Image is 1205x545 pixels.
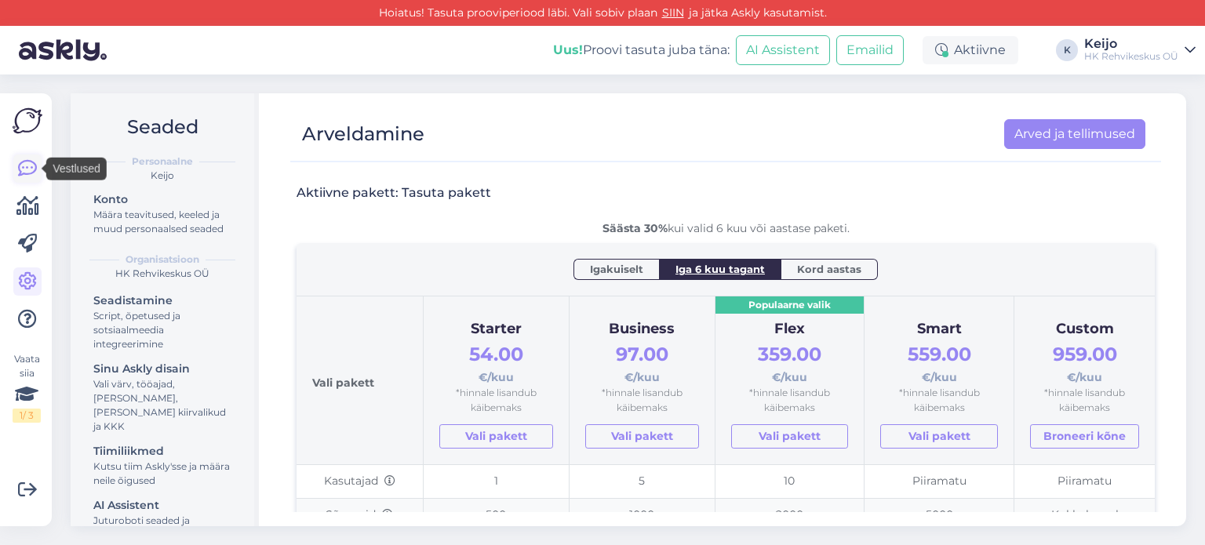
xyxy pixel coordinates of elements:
[86,495,242,544] a: AI AssistentJuturoboti seaded ja dokumentide lisamine
[880,318,998,340] div: Smart
[569,465,715,499] td: 5
[616,343,668,365] span: 97.00
[93,191,235,208] div: Konto
[86,441,242,490] a: TiimiliikmedKutsu tiim Askly'sse ja määra neile õigused
[423,499,569,532] td: 500
[1056,39,1078,61] div: K
[297,499,423,532] td: Sõnumid
[1030,424,1139,449] button: Broneeri kõne
[585,318,699,340] div: Business
[312,312,407,449] div: Vali pakett
[715,296,865,314] div: Populaarne valik
[908,343,971,365] span: 559.00
[1030,318,1139,340] div: Custom
[602,221,668,235] b: Säästa 30%
[86,290,242,354] a: SeadistamineScript, õpetused ja sotsiaalmeedia integreerimine
[439,340,553,386] div: €/kuu
[86,189,242,238] a: KontoMäära teavitused, keeled ja muud personaalsed seaded
[731,386,849,415] div: *hinnale lisandub käibemaks
[590,261,643,277] span: Igakuiselt
[93,309,235,351] div: Script, õpetused ja sotsiaalmeedia integreerimine
[553,42,583,57] b: Uus!
[880,386,998,415] div: *hinnale lisandub käibemaks
[1014,465,1155,499] td: Piiramatu
[423,465,569,499] td: 1
[439,386,553,415] div: *hinnale lisandub käibemaks
[1030,340,1139,386] div: €/kuu
[297,220,1155,237] div: kui valid 6 kuu või aastase paketi.
[439,318,553,340] div: Starter
[553,41,730,60] div: Proovi tasuta juba täna:
[93,460,235,488] div: Kutsu tiim Askly'sse ja määra neile õigused
[731,318,849,340] div: Flex
[13,409,41,423] div: 1 / 3
[297,465,423,499] td: Kasutajad
[93,377,235,434] div: Vali värv, tööajad, [PERSON_NAME], [PERSON_NAME] kiirvalikud ja KKK
[1014,499,1155,532] td: Kokkuleppel
[797,261,861,277] span: Kord aastas
[585,424,699,449] a: Vali pakett
[923,36,1018,64] div: Aktiivne
[836,35,904,65] button: Emailid
[86,358,242,436] a: Sinu Askly disainVali värv, tööajad, [PERSON_NAME], [PERSON_NAME] kiirvalikud ja KKK
[83,112,242,142] h2: Seaded
[302,119,424,149] div: Arveldamine
[83,169,242,183] div: Keijo
[715,499,865,532] td: 2000
[731,424,849,449] a: Vali pakett
[93,443,235,460] div: Tiimiliikmed
[13,352,41,423] div: Vaata siia
[93,514,235,542] div: Juturoboti seaded ja dokumentide lisamine
[880,424,998,449] a: Vali pakett
[731,340,849,386] div: €/kuu
[13,106,42,136] img: Askly Logo
[715,465,865,499] td: 10
[585,340,699,386] div: €/kuu
[93,497,235,514] div: AI Assistent
[1004,119,1145,149] a: Arved ja tellimused
[93,208,235,236] div: Määra teavitused, keeled ja muud personaalsed seaded
[469,343,523,365] span: 54.00
[1084,38,1178,50] div: Keijo
[1053,343,1117,365] span: 959.00
[132,154,193,169] b: Personaalne
[93,361,235,377] div: Sinu Askly disain
[880,340,998,386] div: €/kuu
[1084,38,1196,63] a: KeijoHK Rehvikeskus OÜ
[297,184,491,202] h3: Aktiivne pakett: Tasuta pakett
[675,261,765,277] span: Iga 6 kuu tagant
[1030,386,1139,415] div: *hinnale lisandub käibemaks
[657,5,689,20] a: SIIN
[46,158,107,180] div: Vestlused
[736,35,830,65] button: AI Assistent
[758,343,821,365] span: 359.00
[439,424,553,449] a: Vali pakett
[126,253,199,267] b: Organisatsioon
[865,499,1014,532] td: 5000
[585,386,699,415] div: *hinnale lisandub käibemaks
[865,465,1014,499] td: Piiramatu
[93,292,235,309] div: Seadistamine
[569,499,715,532] td: 1000
[83,267,242,281] div: HK Rehvikeskus OÜ
[1084,50,1178,63] div: HK Rehvikeskus OÜ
